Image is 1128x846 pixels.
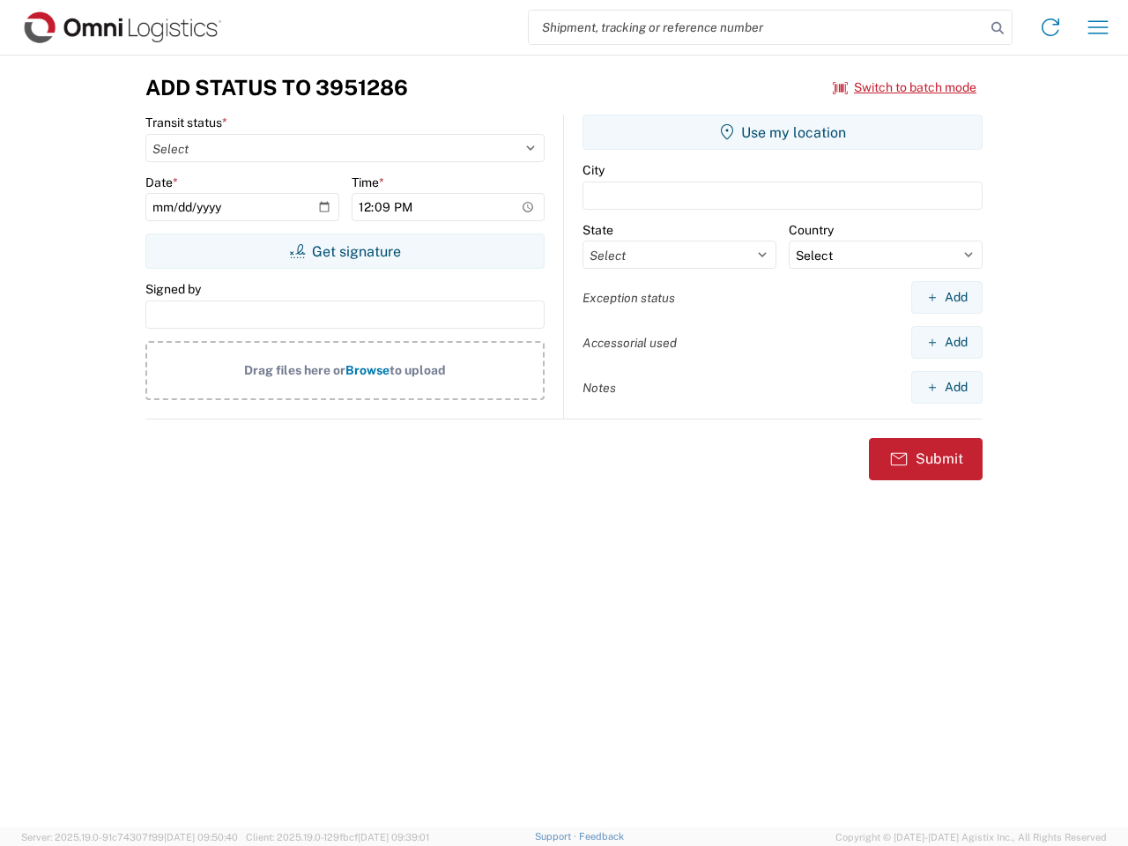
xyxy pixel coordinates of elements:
[145,174,178,190] label: Date
[911,281,983,314] button: Add
[390,363,446,377] span: to upload
[583,115,983,150] button: Use my location
[345,363,390,377] span: Browse
[583,290,675,306] label: Exception status
[535,831,579,842] a: Support
[583,222,613,238] label: State
[529,11,985,44] input: Shipment, tracking or reference number
[789,222,834,238] label: Country
[352,174,384,190] label: Time
[164,832,238,842] span: [DATE] 09:50:40
[244,363,345,377] span: Drag files here or
[911,371,983,404] button: Add
[583,335,677,351] label: Accessorial used
[246,832,429,842] span: Client: 2025.19.0-129fbcf
[21,832,238,842] span: Server: 2025.19.0-91c74307f99
[145,75,408,100] h3: Add Status to 3951286
[583,162,605,178] label: City
[358,832,429,842] span: [DATE] 09:39:01
[869,438,983,480] button: Submit
[835,829,1107,845] span: Copyright © [DATE]-[DATE] Agistix Inc., All Rights Reserved
[583,380,616,396] label: Notes
[833,73,976,102] button: Switch to batch mode
[145,234,545,269] button: Get signature
[145,281,201,297] label: Signed by
[911,326,983,359] button: Add
[579,831,624,842] a: Feedback
[145,115,227,130] label: Transit status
